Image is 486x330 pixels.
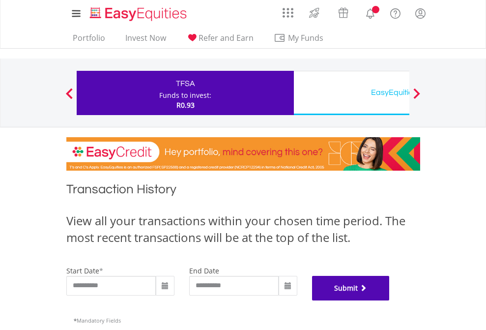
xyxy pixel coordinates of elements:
[66,180,420,203] h1: Transaction History
[86,2,191,22] a: Home page
[312,276,390,300] button: Submit
[74,317,121,324] span: Mandatory Fields
[407,93,427,103] button: Next
[83,77,288,90] div: TFSA
[383,2,408,22] a: FAQ's and Support
[358,2,383,22] a: Notifications
[276,2,300,18] a: AppsGrid
[66,137,420,171] img: EasyCredit Promotion Banner
[335,5,351,21] img: vouchers-v2.svg
[182,33,257,48] a: Refer and Earn
[274,31,338,44] span: My Funds
[408,2,433,24] a: My Profile
[159,90,211,100] div: Funds to invest:
[283,7,293,18] img: grid-menu-icon.svg
[189,266,219,275] label: end date
[66,212,420,246] div: View all your transactions within your chosen time period. The most recent transactions will be a...
[176,100,195,110] span: R0.93
[88,6,191,22] img: EasyEquities_Logo.png
[329,2,358,21] a: Vouchers
[66,266,99,275] label: start date
[69,33,109,48] a: Portfolio
[306,5,322,21] img: thrive-v2.svg
[121,33,170,48] a: Invest Now
[199,32,254,43] span: Refer and Earn
[59,93,79,103] button: Previous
